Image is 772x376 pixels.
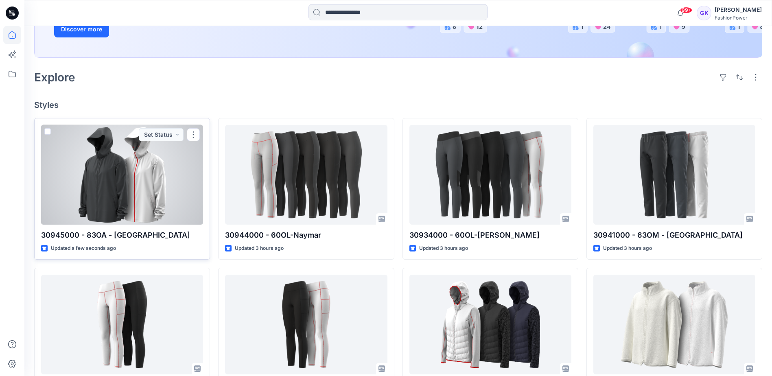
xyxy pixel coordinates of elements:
[225,125,387,225] a: 30944000 - 60OL-Naymar
[680,7,692,13] span: 99+
[225,275,387,374] a: 30972000-60OL-Nolo
[225,230,387,241] p: 30944000 - 60OL-Naymar
[51,244,116,253] p: Updated a few seconds ago
[409,125,571,225] a: 30934000 - 60OL-Nicole
[697,6,711,20] div: GK
[409,275,571,374] a: 3060300 - 80OM Noelle
[54,21,109,37] button: Discover more
[593,275,755,374] a: 30920001-82LK-Carmen
[593,230,755,241] p: 30941000 - 63OM - [GEOGRAPHIC_DATA]
[34,100,762,110] h4: Styles
[593,125,755,225] a: 30941000 - 63OM - Nixton
[715,5,762,15] div: [PERSON_NAME]
[41,125,203,225] a: 30945000 - 83OA - Nori
[715,15,762,21] div: FashionPower
[54,21,237,37] a: Discover more
[41,275,203,374] a: 30935000 - 68AL-Navy
[34,71,75,84] h2: Explore
[41,230,203,241] p: 30945000 - 83OA - [GEOGRAPHIC_DATA]
[603,244,652,253] p: Updated 3 hours ago
[409,230,571,241] p: 30934000 - 60OL-[PERSON_NAME]
[235,244,284,253] p: Updated 3 hours ago
[419,244,468,253] p: Updated 3 hours ago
